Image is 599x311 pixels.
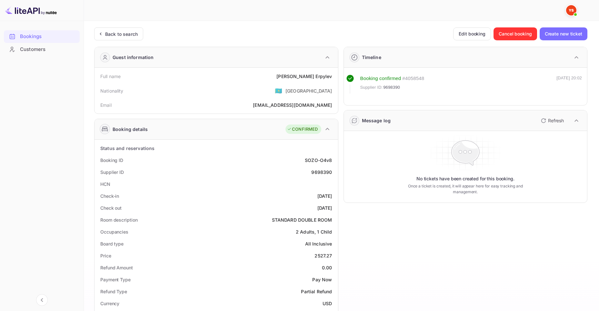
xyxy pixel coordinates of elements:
[453,27,491,40] button: Edit booking
[323,300,332,307] div: USD
[312,276,332,283] div: Pay Now
[301,288,332,295] div: Partial Refund
[566,5,576,15] img: Yandex Support
[100,300,119,307] div: Currency
[494,27,537,40] button: Cancel booking
[416,176,514,182] p: No tickets have been created for this booking.
[100,169,124,176] div: Supplier ID
[100,181,110,187] div: HCN
[100,288,127,295] div: Refund Type
[296,228,332,235] div: 2 Adults, 1 Child
[383,84,400,91] span: 9698390
[113,126,148,133] div: Booking details
[100,216,137,223] div: Room description
[317,205,332,211] div: [DATE]
[276,73,332,80] div: [PERSON_NAME] Erpylev
[362,117,391,124] div: Message log
[100,73,121,80] div: Full name
[4,30,80,43] div: Bookings
[285,87,332,94] div: [GEOGRAPHIC_DATA]
[314,252,332,259] div: 2527.27
[105,31,138,37] div: Back to search
[20,46,76,53] div: Customers
[400,183,531,195] p: Once a ticket is created, it will appear here for easy tracking and management.
[100,276,131,283] div: Payment Type
[100,193,119,199] div: Check-in
[537,115,566,126] button: Refresh
[322,264,332,271] div: 0.00
[4,43,80,55] a: Customers
[360,84,383,91] span: Supplier ID:
[305,157,332,164] div: SOZO-O4v8
[100,240,124,247] div: Board type
[317,193,332,199] div: [DATE]
[275,85,282,96] span: United States
[100,145,155,152] div: Status and reservations
[113,54,154,61] div: Guest information
[253,102,332,108] div: [EMAIL_ADDRESS][DOMAIN_NAME]
[311,169,332,176] div: 9698390
[305,240,332,247] div: All Inclusive
[4,30,80,42] a: Bookings
[100,252,111,259] div: Price
[287,126,318,133] div: CONFIRMED
[556,75,582,94] div: [DATE] 20:02
[272,216,332,223] div: STANDARD DOUBLE ROOM
[36,294,48,306] button: Collapse navigation
[20,33,76,40] div: Bookings
[100,87,124,94] div: Nationality
[5,5,57,15] img: LiteAPI logo
[402,75,424,82] div: # 4058548
[548,117,564,124] p: Refresh
[100,157,123,164] div: Booking ID
[540,27,587,40] button: Create new ticket
[360,75,401,82] div: Booking confirmed
[100,102,112,108] div: Email
[4,43,80,56] div: Customers
[100,205,122,211] div: Check out
[362,54,381,61] div: Timeline
[100,228,128,235] div: Occupancies
[100,264,133,271] div: Refund Amount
